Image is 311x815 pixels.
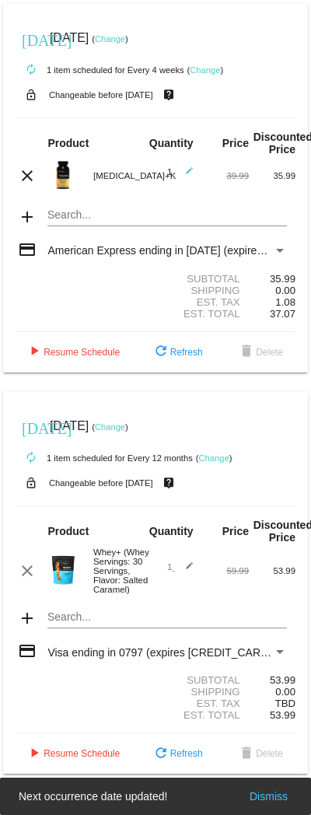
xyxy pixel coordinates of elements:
a: Change [95,422,125,432]
small: Changeable before [DATE] [49,478,153,488]
div: Est. Tax [155,698,249,709]
strong: Price [222,525,249,537]
strong: Product [47,525,89,537]
mat-icon: [DATE] [22,418,40,436]
span: 1.08 [275,296,295,308]
mat-icon: live_help [159,473,178,493]
div: 35.99 [249,273,295,285]
simple-snack-bar: Next occurrence date updated! [19,789,292,804]
mat-icon: autorenew [22,449,40,467]
div: Est. Total [155,709,249,721]
a: Change [190,65,220,75]
span: Delete [237,347,283,358]
span: 1 [167,167,194,177]
div: 53.99 [249,674,295,686]
mat-icon: delete [237,343,256,362]
div: Subtotal [155,674,249,686]
span: TBD [275,698,295,709]
span: 1 [167,562,194,572]
span: Delete [237,748,283,759]
span: 53.99 [270,709,295,721]
span: 37.07 [270,308,295,320]
img: Image-1-Carousel-Whey-2lb-Salted-Caramel-no-badge.png [47,554,79,586]
div: Shipping [155,686,249,698]
small: ( ) [92,422,128,432]
input: Search... [47,209,286,222]
mat-icon: add [18,208,37,226]
mat-icon: refresh [152,343,170,362]
span: 0.00 [275,285,295,296]
span: Visa ending in 0797 (expires [CREDIT_CARD_DATA]) [47,646,308,659]
button: Delete [225,338,295,366]
mat-icon: credit_card [18,240,37,259]
mat-icon: refresh [152,745,170,764]
mat-icon: [DATE] [22,30,40,48]
mat-select: Payment Method [47,646,286,659]
a: Change [95,34,125,44]
div: 59.99 [202,566,249,575]
strong: Quantity [149,525,194,537]
div: Whey+ (Whey Servings: 30 Servings, Flavor: Salted Caramel) [86,547,155,594]
mat-icon: clear [18,166,37,185]
mat-select: Payment Method [47,244,286,257]
small: ( ) [196,453,232,463]
strong: Price [222,137,249,149]
mat-icon: edit [175,561,194,580]
strong: Quantity [149,137,194,149]
span: Resume Schedule [25,347,120,358]
strong: Product [47,137,89,149]
span: Resume Schedule [25,748,120,759]
mat-icon: autorenew [22,61,40,79]
div: Shipping [155,285,249,296]
button: Refresh [139,740,215,768]
mat-icon: lock_open [22,473,40,493]
button: Resume Schedule [12,338,132,366]
span: 0.00 [275,686,295,698]
small: Changeable before [DATE] [49,90,153,100]
mat-icon: add [18,609,37,628]
mat-icon: delete [237,745,256,764]
button: Resume Schedule [12,740,132,768]
mat-icon: lock_open [22,85,40,105]
button: Delete [225,740,295,768]
small: ( ) [92,34,128,44]
span: Refresh [152,347,203,358]
mat-icon: play_arrow [25,745,44,764]
div: 39.99 [202,171,249,180]
div: Est. Tax [155,296,249,308]
div: 53.99 [249,566,295,575]
div: Est. Total [155,308,249,320]
img: Image-1-Carousel-Vitamin-DK-Photoshoped-1000x1000-1.png [47,159,79,191]
div: Subtotal [155,273,249,285]
mat-icon: credit_card [18,642,37,660]
mat-icon: live_help [159,85,178,105]
span: Refresh [152,748,203,759]
a: Change [198,453,229,463]
small: ( ) [187,65,224,75]
div: 35.99 [249,171,295,180]
mat-icon: play_arrow [25,343,44,362]
mat-icon: edit [175,166,194,185]
small: 1 item scheduled for Every 12 months [16,453,193,463]
input: Search... [47,611,286,624]
div: [MEDICAL_DATA]+K [86,171,155,180]
button: Refresh [139,338,215,366]
small: 1 item scheduled for Every 4 weeks [16,65,184,75]
button: Dismiss [245,789,292,804]
mat-icon: clear [18,561,37,580]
